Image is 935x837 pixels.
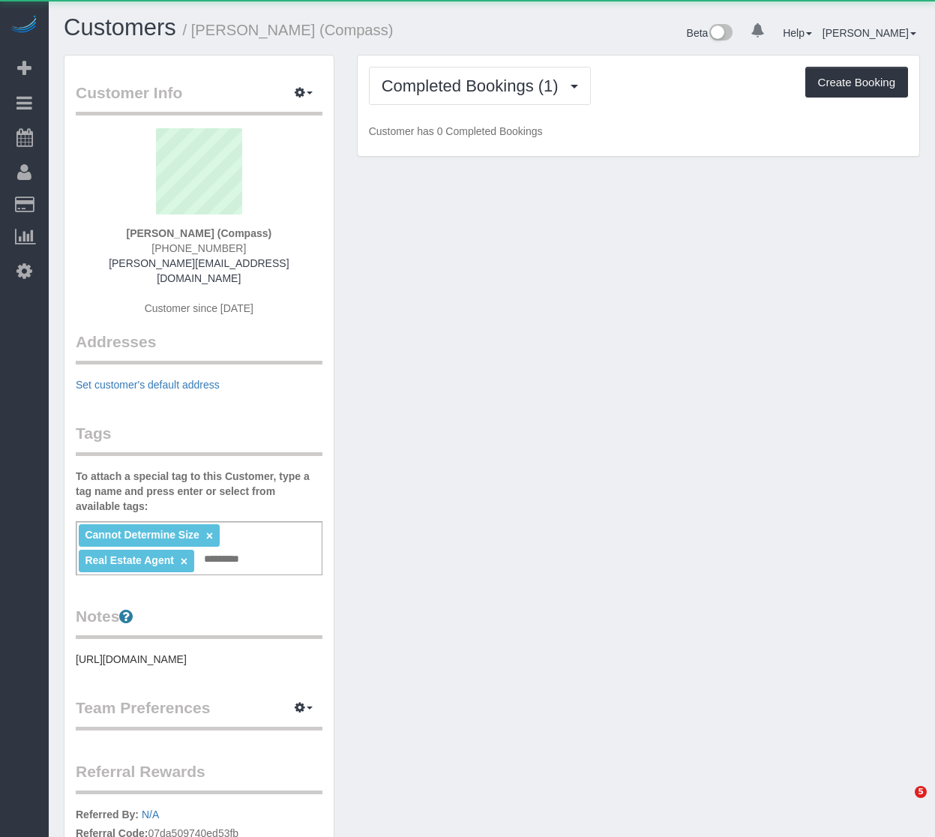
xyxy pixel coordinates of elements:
span: Cannot Determine Size [85,529,199,541]
legend: Notes [76,605,322,639]
a: × [206,529,213,542]
p: Customer has 0 Completed Bookings [369,124,908,139]
a: Help [783,27,812,39]
img: New interface [708,24,733,43]
a: [PERSON_NAME][EMAIL_ADDRESS][DOMAIN_NAME] [109,257,289,284]
strong: [PERSON_NAME] (Compass) [126,227,271,239]
span: Customer since [DATE] [145,302,253,314]
a: Beta [687,27,733,39]
legend: Referral Rewards [76,760,322,794]
legend: Tags [76,422,322,456]
a: N/A [142,808,159,820]
span: Completed Bookings (1) [382,76,566,95]
span: 5 [915,786,927,798]
label: Referred By: [76,807,139,822]
span: Real Estate Agent [85,554,174,566]
iframe: Intercom live chat [884,786,920,822]
a: [PERSON_NAME] [823,27,916,39]
button: Completed Bookings (1) [369,67,591,105]
pre: [URL][DOMAIN_NAME] [76,652,322,667]
a: Customers [64,14,176,40]
legend: Customer Info [76,82,322,115]
button: Create Booking [805,67,908,98]
img: Automaid Logo [9,15,39,36]
label: To attach a special tag to this Customer, type a tag name and press enter or select from availabl... [76,469,322,514]
a: Set customer's default address [76,379,220,391]
small: / [PERSON_NAME] (Compass) [183,22,394,38]
span: [PHONE_NUMBER] [151,242,246,254]
legend: Team Preferences [76,697,322,730]
a: × [181,555,187,568]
